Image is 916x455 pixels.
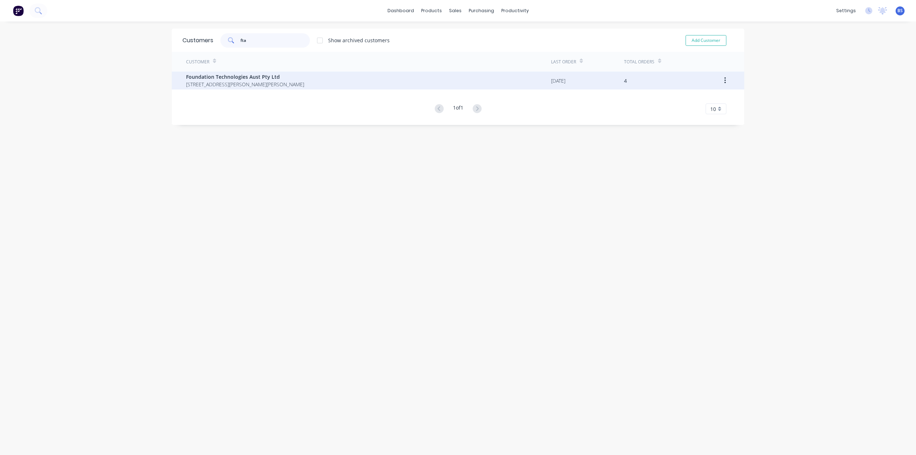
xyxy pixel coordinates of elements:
[624,77,627,84] div: 4
[182,36,213,45] div: Customers
[551,59,576,65] div: Last Order
[465,5,498,16] div: purchasing
[445,5,465,16] div: sales
[384,5,418,16] a: dashboard
[186,59,209,65] div: Customer
[328,37,390,44] div: Show archived customers
[897,8,903,14] span: BS
[13,5,24,16] img: Factory
[498,5,532,16] div: productivity
[710,105,716,113] span: 10
[686,35,726,46] button: Add Customer
[186,81,304,88] span: [STREET_ADDRESS][PERSON_NAME][PERSON_NAME]
[833,5,859,16] div: settings
[453,104,463,114] div: 1 of 1
[186,73,304,81] span: Foundation Technologies Aust Pty Ltd
[418,5,445,16] div: products
[551,77,565,84] div: [DATE]
[240,33,310,48] input: Search customers...
[624,59,654,65] div: Total Orders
